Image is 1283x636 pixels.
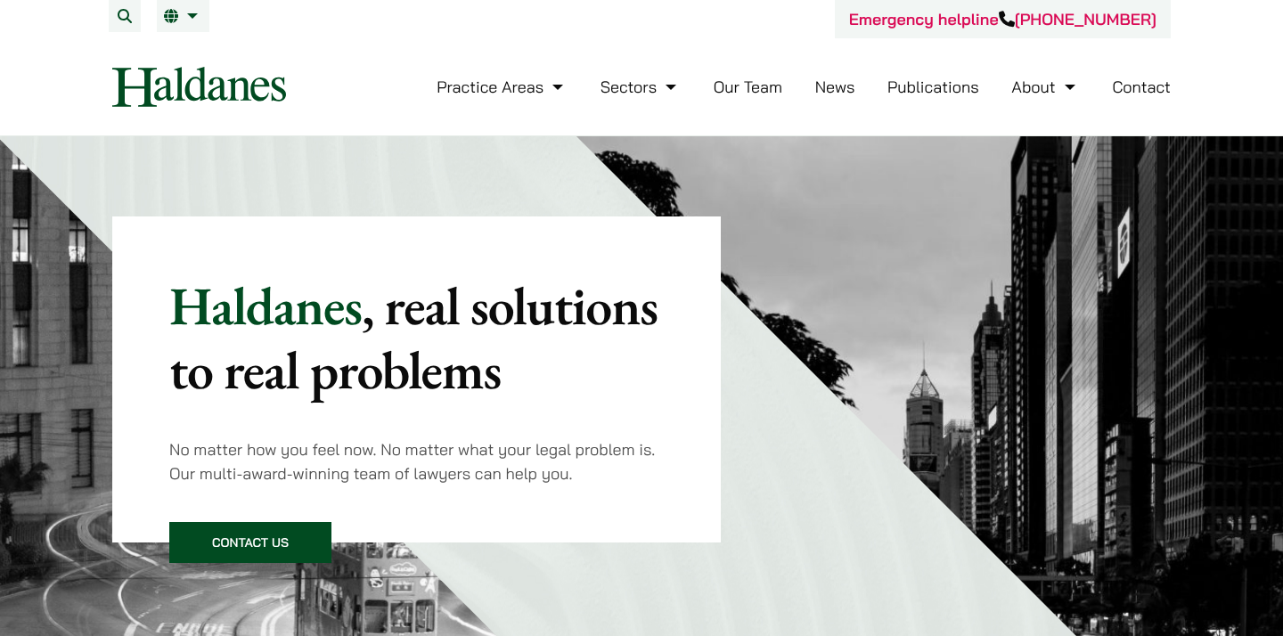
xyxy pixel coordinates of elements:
[437,77,568,97] a: Practice Areas
[169,522,331,563] a: Contact Us
[1011,77,1079,97] a: About
[169,437,664,485] p: No matter how you feel now. No matter what your legal problem is. Our multi-award-winning team of...
[112,67,286,107] img: Logo of Haldanes
[849,9,1156,29] a: Emergency helpline[PHONE_NUMBER]
[887,77,979,97] a: Publications
[164,9,202,23] a: EN
[169,273,664,402] p: Haldanes
[169,271,658,404] mark: , real solutions to real problems
[815,77,855,97] a: News
[601,77,681,97] a: Sectors
[1112,77,1171,97] a: Contact
[714,77,782,97] a: Our Team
